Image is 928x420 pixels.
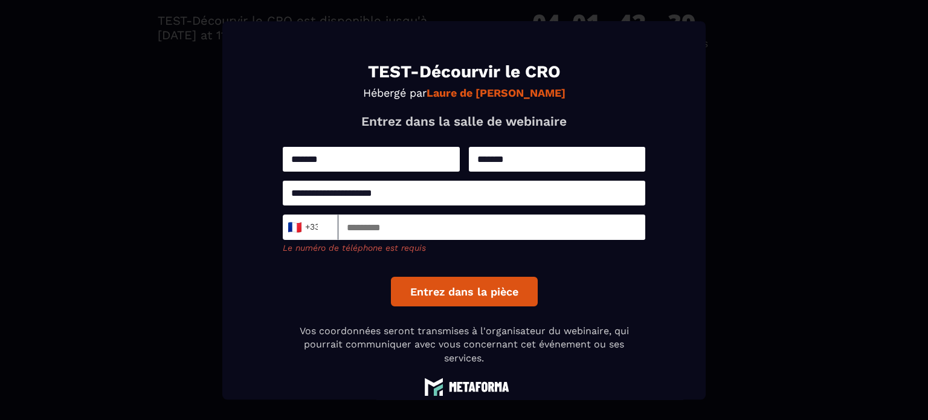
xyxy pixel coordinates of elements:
[283,325,645,365] p: Vos coordonnées seront transmises à l'organisateur du webinaire, qui pourrait communiquer avec vo...
[419,377,509,396] img: logo
[291,219,316,236] span: +33
[318,218,327,236] input: Search for option
[283,86,645,99] p: Hébergé par
[287,219,302,236] span: 🇫🇷
[283,63,645,80] h1: TEST-Décourvir le CRO
[391,277,538,306] button: Entrez dans la pièce
[283,215,338,240] div: Search for option
[427,86,565,99] strong: Laure de [PERSON_NAME]
[283,114,645,129] p: Entrez dans la salle de webinaire
[283,243,426,253] span: Le numéro de téléphone est requis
